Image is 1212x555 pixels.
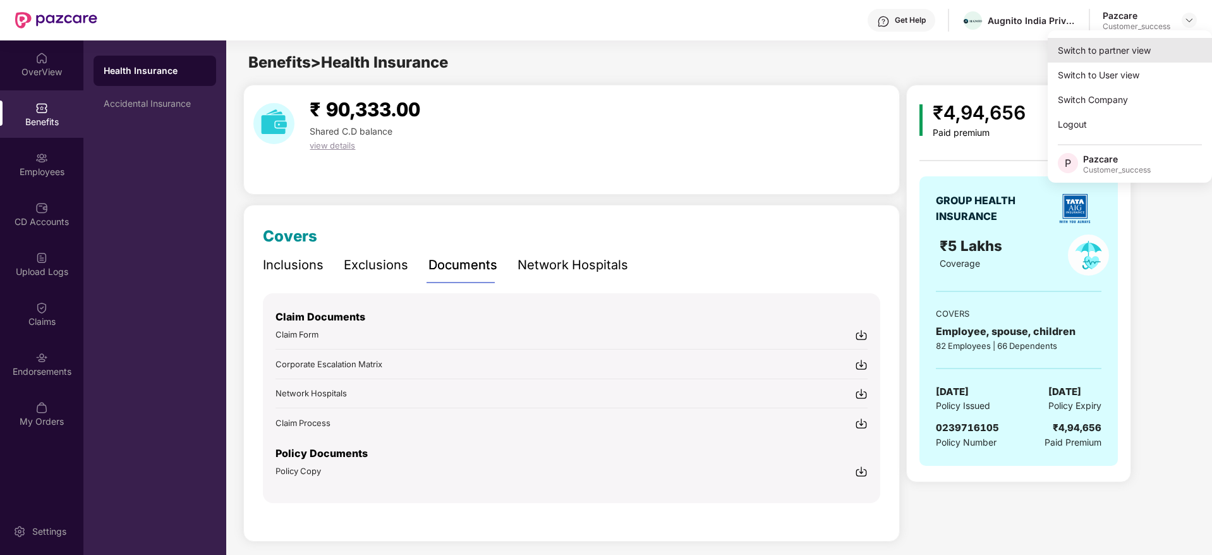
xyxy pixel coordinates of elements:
[35,401,48,414] img: svg+xml;base64,PHN2ZyBpZD0iTXlfT3JkZXJzIiBkYXRhLW5hbWU9Ik15IE9yZGVycyIgeG1sbnM9Imh0dHA6Ly93d3cudz...
[104,64,206,77] div: Health Insurance
[35,202,48,214] img: svg+xml;base64,PHN2ZyBpZD0iQ0RfQWNjb3VudHMiIGRhdGEtbmFtZT0iQ0QgQWNjb3VudHMiIHhtbG5zPSJodHRwOi8vd3...
[1053,186,1097,231] img: insurerLogo
[933,98,1026,128] div: ₹4,94,656
[940,258,980,269] span: Coverage
[855,417,868,430] img: svg+xml;base64,PHN2ZyBpZD0iRG93bmxvYWQtMjR4MjQiIHhtbG5zPSJodHRwOi8vd3d3LnczLm9yZy8yMDAwL3N2ZyIgd2...
[35,52,48,64] img: svg+xml;base64,PHN2ZyBpZD0iSG9tZSIgeG1sbnM9Imh0dHA6Ly93d3cudzMub3JnLzIwMDAvc3ZnIiB3aWR0aD0iMjAiIG...
[310,140,355,150] span: view details
[1103,9,1170,21] div: Pazcare
[13,525,26,538] img: svg+xml;base64,PHN2ZyBpZD0iU2V0dGluZy0yMHgyMCIgeG1sbnM9Imh0dHA6Ly93d3cudzMub3JnLzIwMDAvc3ZnIiB3aW...
[28,525,70,538] div: Settings
[855,358,868,371] img: svg+xml;base64,PHN2ZyBpZD0iRG93bmxvYWQtMjR4MjQiIHhtbG5zPSJodHRwOi8vd3d3LnczLm9yZy8yMDAwL3N2ZyIgd2...
[855,465,868,478] img: svg+xml;base64,PHN2ZyBpZD0iRG93bmxvYWQtMjR4MjQiIHhtbG5zPSJodHRwOi8vd3d3LnczLm9yZy8yMDAwL3N2ZyIgd2...
[276,359,382,369] span: Corporate Escalation Matrix
[1048,63,1212,87] div: Switch to User view
[1045,436,1101,449] span: Paid Premium
[919,104,923,136] img: icon
[518,255,628,275] div: Network Hospitals
[936,399,990,413] span: Policy Issued
[940,237,1006,254] span: ₹5 Lakhs
[15,12,97,28] img: New Pazcare Logo
[1048,384,1081,399] span: [DATE]
[428,255,497,275] div: Documents
[1068,235,1109,276] img: policyIcon
[276,388,347,398] span: Network Hospitals
[253,103,294,144] img: download
[895,15,926,25] div: Get Help
[936,193,1046,224] div: GROUP HEALTH INSURANCE
[1083,153,1151,165] div: Pazcare
[276,466,321,476] span: Policy Copy
[1103,21,1170,32] div: Customer_success
[877,15,890,28] img: svg+xml;base64,PHN2ZyBpZD0iSGVscC0zMngzMiIgeG1sbnM9Imh0dHA6Ly93d3cudzMub3JnLzIwMDAvc3ZnIiB3aWR0aD...
[936,384,969,399] span: [DATE]
[263,255,324,275] div: Inclusions
[936,422,999,434] span: 0239716105
[35,351,48,364] img: svg+xml;base64,PHN2ZyBpZD0iRW5kb3JzZW1lbnRzIiB4bWxucz0iaHR0cDovL3d3dy53My5vcmcvMjAwMC9zdmciIHdpZH...
[263,227,317,245] span: Covers
[933,128,1026,138] div: Paid premium
[855,329,868,341] img: svg+xml;base64,PHN2ZyBpZD0iRG93bmxvYWQtMjR4MjQiIHhtbG5zPSJodHRwOi8vd3d3LnczLm9yZy8yMDAwL3N2ZyIgd2...
[276,446,868,461] p: Policy Documents
[276,309,868,325] p: Claim Documents
[1083,165,1151,175] div: Customer_success
[344,255,408,275] div: Exclusions
[1048,38,1212,63] div: Switch to partner view
[1048,399,1101,413] span: Policy Expiry
[1184,15,1194,25] img: svg+xml;base64,PHN2ZyBpZD0iRHJvcGRvd24tMzJ4MzIiIHhtbG5zPSJodHRwOi8vd3d3LnczLm9yZy8yMDAwL3N2ZyIgd2...
[936,339,1101,352] div: 82 Employees | 66 Dependents
[936,307,1101,320] div: COVERS
[1065,156,1071,171] span: P
[35,152,48,164] img: svg+xml;base64,PHN2ZyBpZD0iRW1wbG95ZWVzIiB4bWxucz0iaHR0cDovL3d3dy53My5vcmcvMjAwMC9zdmciIHdpZHRoPS...
[35,252,48,264] img: svg+xml;base64,PHN2ZyBpZD0iVXBsb2FkX0xvZ3MiIGRhdGEtbmFtZT0iVXBsb2FkIExvZ3MiIHhtbG5zPSJodHRwOi8vd3...
[310,126,392,137] span: Shared C.D balance
[1048,87,1212,112] div: Switch Company
[1048,112,1212,137] div: Logout
[35,102,48,114] img: svg+xml;base64,PHN2ZyBpZD0iQmVuZWZpdHMiIHhtbG5zPSJodHRwOi8vd3d3LnczLm9yZy8yMDAwL3N2ZyIgd2lkdGg9Ij...
[310,98,420,121] span: ₹ 90,333.00
[248,53,448,71] span: Benefits > Health Insurance
[276,329,318,339] span: Claim Form
[104,99,206,109] div: Accidental Insurance
[855,387,868,400] img: svg+xml;base64,PHN2ZyBpZD0iRG93bmxvYWQtMjR4MjQiIHhtbG5zPSJodHRwOi8vd3d3LnczLm9yZy8yMDAwL3N2ZyIgd2...
[936,437,997,448] span: Policy Number
[988,15,1076,27] div: Augnito India Private Limited
[964,19,982,23] img: Augnito%20Logotype%20with%20logomark-8.png
[1053,420,1101,436] div: ₹4,94,656
[35,302,48,314] img: svg+xml;base64,PHN2ZyBpZD0iQ2xhaW0iIHhtbG5zPSJodHRwOi8vd3d3LnczLm9yZy8yMDAwL3N2ZyIgd2lkdGg9IjIwIi...
[936,324,1101,339] div: Employee, spouse, children
[276,418,330,428] span: Claim Process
